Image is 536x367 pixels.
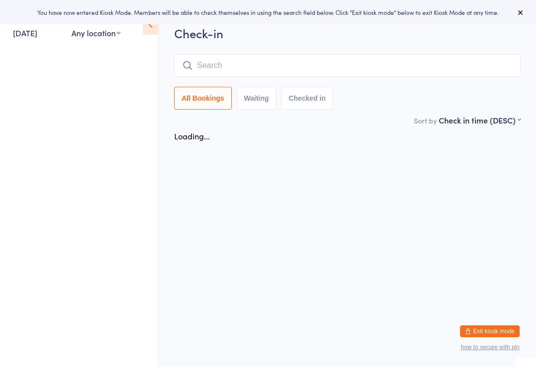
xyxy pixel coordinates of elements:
div: Loading... [174,130,210,141]
a: [DATE] [13,27,37,38]
button: Exit kiosk mode [460,325,520,337]
button: Waiting [237,87,276,110]
button: Checked in [281,87,334,110]
button: All Bookings [174,87,232,110]
div: Any location [71,27,121,38]
div: Check in time (DESC) [439,115,521,125]
label: Sort by [414,116,437,125]
button: how to secure with pin [461,344,520,351]
input: Search [174,54,521,77]
h2: Check-in [174,25,521,41]
div: You have now entered Kiosk Mode. Members will be able to check themselves in using the search fie... [16,8,520,16]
